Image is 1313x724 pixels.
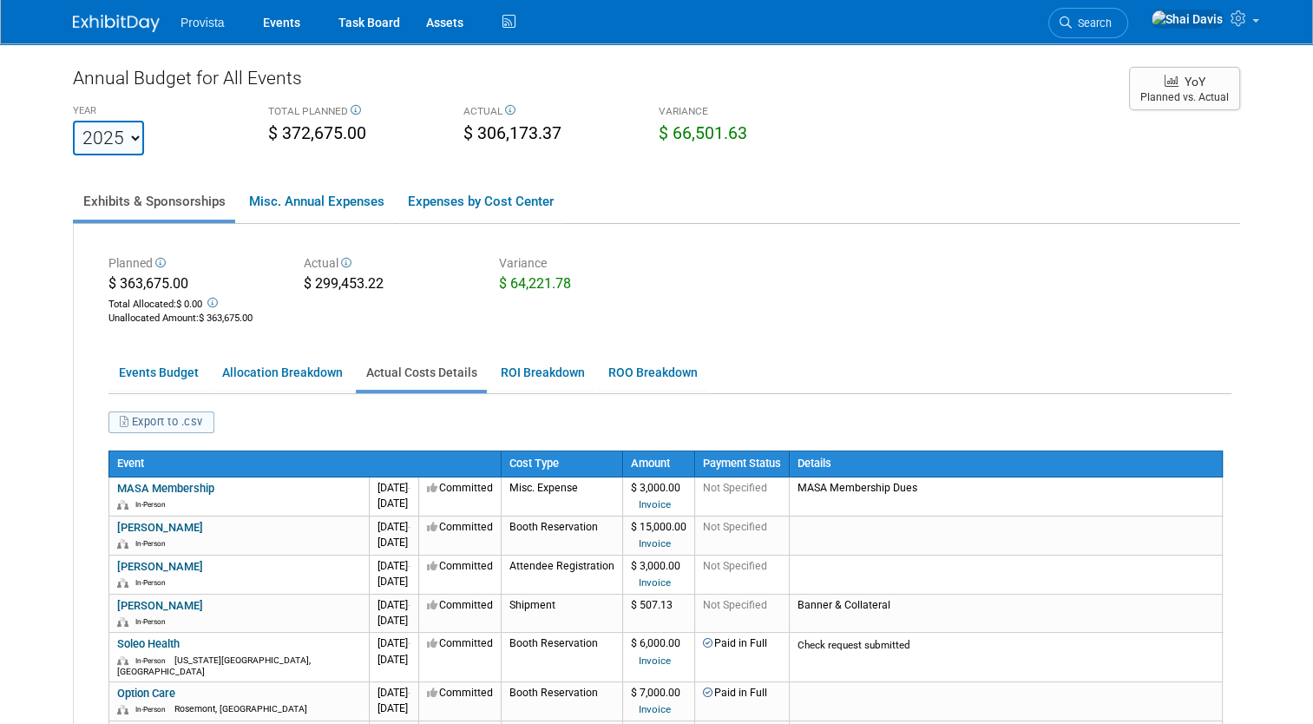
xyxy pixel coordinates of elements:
[639,576,671,589] a: Invoice
[703,482,767,494] span: Not Specified
[117,578,128,588] img: In-Person Event
[377,521,410,533] span: [DATE]
[73,104,242,121] div: YEAR
[419,681,502,721] td: Committed
[109,451,502,477] th: Event
[377,687,410,699] span: [DATE]
[135,578,172,587] span: In-Person
[377,576,408,588] span: [DATE]
[377,599,410,611] span: [DATE]
[623,633,695,681] td: $ 6,000.00
[108,312,278,326] div: :
[304,254,473,274] div: Actual
[174,703,307,714] span: Rosemont, [GEOGRAPHIC_DATA]
[397,183,563,220] a: Expenses by Cost Center
[117,655,311,677] span: [US_STATE][GEOGRAPHIC_DATA], [GEOGRAPHIC_DATA]
[377,560,410,572] span: [DATE]
[419,594,502,633] td: Committed
[117,656,128,666] img: In-Person Event
[108,294,278,312] div: Total Allocated:
[117,500,128,510] img: In-Person Event
[408,521,410,533] span: -
[623,451,695,477] th: Amount
[135,705,172,714] span: In-Person
[623,516,695,555] td: $ 15,000.00
[790,477,1223,516] td: MASA Membership Dues
[181,16,225,30] span: Provista
[419,477,502,516] td: Committed
[1129,67,1240,110] button: YoY Planned vs. Actual
[502,594,623,633] td: Shipment
[117,617,128,627] img: In-Person Event
[502,633,623,681] td: Booth Reservation
[117,482,214,495] a: MASA Membership
[623,555,695,594] td: $ 3,000.00
[117,637,180,650] a: Soleo Health
[108,411,214,433] button: Export to .csv
[798,639,1214,652] div: Check request submitted
[73,15,160,32] img: ExhibitDay
[408,482,410,494] span: -
[135,500,172,509] span: In-Person
[1185,75,1205,89] span: YoY
[408,637,410,649] span: -
[623,594,695,633] td: $ 507.13
[377,637,410,649] span: [DATE]
[499,275,571,292] span: $ 64,221.78
[117,521,203,534] a: [PERSON_NAME]
[117,539,128,549] img: In-Person Event
[703,560,767,572] span: Not Specified
[377,482,410,494] span: [DATE]
[73,65,1112,100] div: Annual Budget for All Events
[377,702,408,714] span: [DATE]
[268,104,437,122] div: TOTAL PLANNED
[502,516,623,555] td: Booth Reservation
[790,594,1223,633] td: Banner & Collateral
[117,687,175,700] a: Option Care
[212,356,352,390] a: Allocation Breakdown
[356,356,487,390] a: Actual Costs Details
[117,560,203,573] a: [PERSON_NAME]
[490,356,594,390] a: ROI Breakdown
[239,183,394,220] a: Misc. Annual Expenses
[135,539,172,548] span: In-Person
[598,356,707,390] a: ROO Breakdown
[695,451,790,477] th: Payment Status
[108,275,188,292] span: $ 363,675.00
[408,599,410,611] span: -
[695,681,790,721] td: Paid in Full
[1072,16,1112,30] span: Search
[639,498,671,510] a: Invoice
[703,599,767,611] span: Not Specified
[135,656,172,665] span: In-Person
[176,299,202,310] span: $ 0.00
[502,555,623,594] td: Attendee Registration
[695,633,790,681] td: Paid in Full
[499,254,668,274] div: Variance
[502,681,623,721] td: Booth Reservation
[108,254,278,274] div: Planned
[268,123,366,143] span: $ 372,675.00
[73,183,235,220] a: Exhibits & Sponsorships
[408,560,410,572] span: -
[623,477,695,516] td: $ 3,000.00
[377,536,408,549] span: [DATE]
[135,617,172,626] span: In-Person
[108,356,208,390] a: Events Budget
[408,687,410,699] span: -
[419,516,502,555] td: Committed
[419,633,502,681] td: Committed
[463,104,633,122] div: ACTUAL
[117,705,128,714] img: In-Person Event
[199,313,253,324] span: $ 363,675.00
[703,521,767,533] span: Not Specified
[377,615,408,627] span: [DATE]
[377,654,408,666] span: [DATE]
[639,703,671,715] a: Invoice
[659,123,747,143] span: $ 66,501.63
[623,681,695,721] td: $ 7,000.00
[117,599,203,612] a: [PERSON_NAME]
[1151,10,1224,29] img: Shai Davis
[790,451,1223,477] th: Details
[639,537,671,550] a: Invoice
